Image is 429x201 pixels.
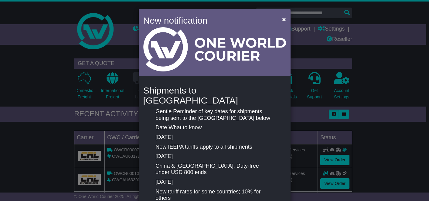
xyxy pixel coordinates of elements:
[155,179,273,186] p: [DATE]
[155,144,273,150] p: New IEEPA tariffs apply to all shipments
[279,13,289,25] button: Close
[143,27,286,71] img: Light
[155,124,273,131] p: Date What to know
[155,134,273,141] p: [DATE]
[155,153,273,160] p: [DATE]
[155,163,273,176] p: China & [GEOGRAPHIC_DATA]: Duty-free under USD 800 ends
[143,14,274,27] h4: New notification
[143,85,286,105] h4: Shipments to [GEOGRAPHIC_DATA]
[282,16,286,23] span: ×
[155,108,273,121] p: Gentle Reminder of key dates for shipments being sent to the [GEOGRAPHIC_DATA] below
